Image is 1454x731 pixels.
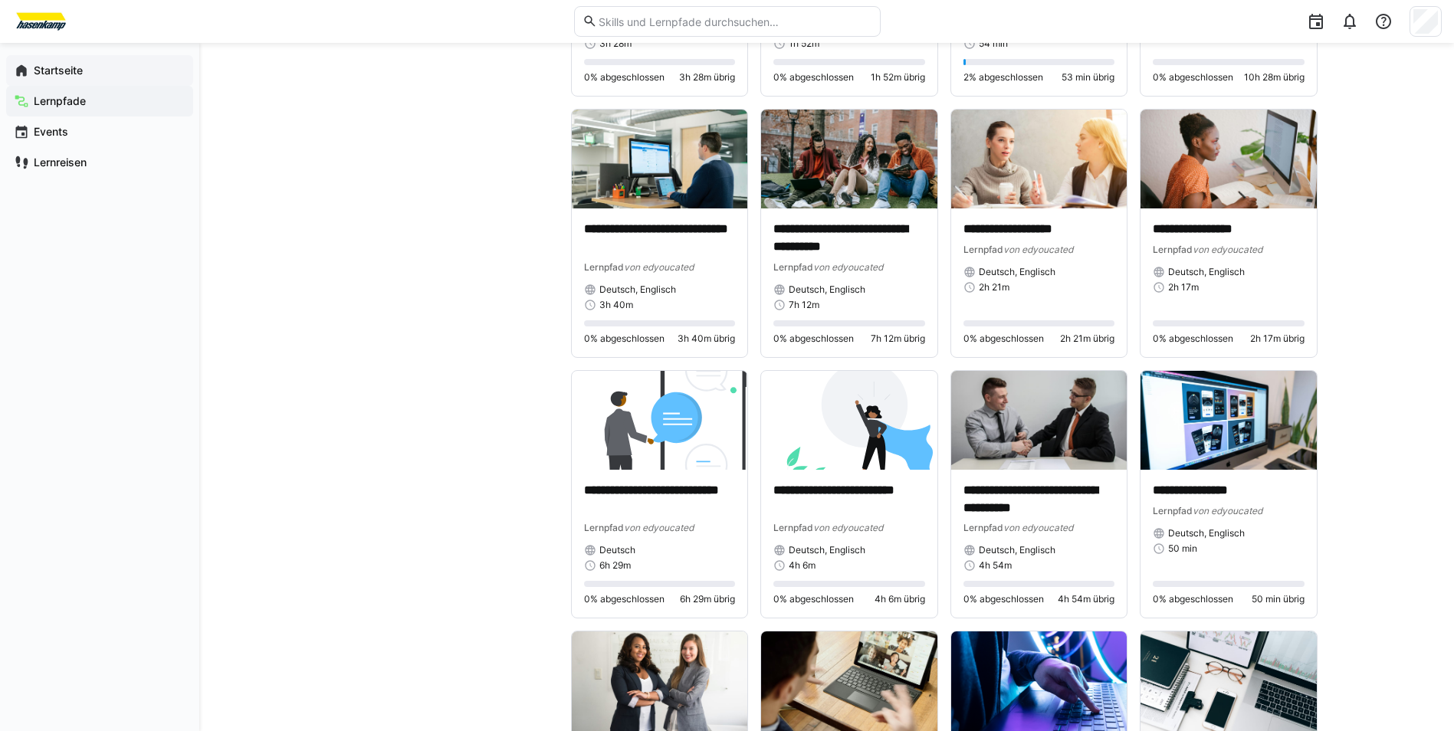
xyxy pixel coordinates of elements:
span: von edyoucated [1193,505,1262,516]
span: 3h 28m übrig [679,71,735,84]
span: 53 min übrig [1062,71,1114,84]
span: Lernpfad [584,522,624,533]
img: image [951,110,1127,208]
img: image [572,631,748,730]
span: von edyoucated [624,522,694,533]
span: Deutsch, Englisch [789,284,865,296]
span: Deutsch, Englisch [599,284,676,296]
span: Lernpfad [963,522,1003,533]
span: 2% abgeschlossen [963,71,1043,84]
span: 7h 12m übrig [871,333,925,345]
span: von edyoucated [813,261,883,273]
span: Deutsch, Englisch [979,266,1055,278]
img: image [951,631,1127,730]
span: Lernpfad [963,244,1003,255]
input: Skills und Lernpfade durchsuchen… [597,15,871,28]
img: image [1141,371,1317,470]
span: 6h 29m [599,559,631,572]
span: 54 min [979,38,1008,50]
span: von edyoucated [1003,244,1073,255]
span: Lernpfad [584,261,624,273]
span: von edyoucated [624,261,694,273]
span: Lernpfad [773,261,813,273]
span: 6h 29m übrig [680,593,735,605]
span: 7h 12m [789,299,819,311]
span: 0% abgeschlossen [584,333,665,345]
span: von edyoucated [813,522,883,533]
span: Lernpfad [1153,244,1193,255]
span: 0% abgeschlossen [963,333,1044,345]
span: Deutsch [599,544,635,556]
span: Deutsch, Englisch [1168,527,1245,539]
span: 10h 28m übrig [1244,71,1305,84]
span: 0% abgeschlossen [773,333,854,345]
span: 3h 40m übrig [678,333,735,345]
img: image [572,110,748,208]
span: 0% abgeschlossen [773,71,854,84]
img: image [572,371,748,470]
span: 3h 28m [599,38,632,50]
span: 2h 17m [1168,281,1199,293]
span: Deutsch, Englisch [789,544,865,556]
span: 0% abgeschlossen [773,593,854,605]
span: 2h 17m übrig [1250,333,1305,345]
img: image [761,631,937,730]
img: image [1141,110,1317,208]
img: image [951,371,1127,470]
span: von edyoucated [1193,244,1262,255]
span: Deutsch, Englisch [979,544,1055,556]
span: 1h 52m [789,38,819,50]
span: 2h 21m übrig [1060,333,1114,345]
span: 0% abgeschlossen [584,71,665,84]
span: 0% abgeschlossen [1153,333,1233,345]
span: 4h 54m übrig [1058,593,1114,605]
span: 3h 40m [599,299,633,311]
span: 50 min übrig [1252,593,1305,605]
span: 0% abgeschlossen [584,593,665,605]
span: von edyoucated [1003,522,1073,533]
span: 0% abgeschlossen [963,593,1044,605]
span: 4h 6m [789,559,816,572]
span: Deutsch, Englisch [1168,266,1245,278]
img: image [761,371,937,470]
img: image [1141,631,1317,730]
span: 50 min [1168,543,1197,555]
span: 1h 52m übrig [871,71,925,84]
img: image [761,110,937,208]
span: Lernpfad [1153,505,1193,516]
span: 4h 6m übrig [875,593,925,605]
span: 0% abgeschlossen [1153,593,1233,605]
span: Lernpfad [773,522,813,533]
span: 2h 21m [979,281,1009,293]
span: 4h 54m [979,559,1012,572]
span: 0% abgeschlossen [1153,71,1233,84]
